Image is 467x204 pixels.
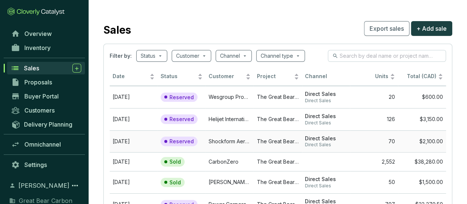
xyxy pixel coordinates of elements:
[350,171,398,193] td: 50
[350,152,398,171] td: 2,552
[7,138,85,151] a: Omnichannel
[103,22,131,38] h2: Sales
[254,130,302,153] td: The Great Bear (Haida Gwaii) Forest Carbon Project
[7,27,85,40] a: Overview
[169,116,194,123] p: Reserved
[110,152,158,171] td: Aug 29 2025
[7,41,85,54] a: Inventory
[206,108,254,130] td: Helijet International Inc
[350,108,398,130] td: 126
[305,113,347,120] span: Direct Sales
[110,52,132,60] span: Filter by:
[110,108,158,130] td: Oct 02 2025
[24,141,61,148] span: Omnichannel
[398,86,446,108] td: $600.00
[209,73,244,80] span: Customer
[18,181,69,190] span: [PERSON_NAME]
[305,91,347,98] span: Direct Sales
[416,24,447,33] span: + Add sale
[169,94,194,101] p: Reserved
[340,52,435,60] input: Search by deal name or project name...
[161,73,196,80] span: Status
[110,130,158,153] td: Oct 02 2025
[398,171,446,193] td: $1,500.00
[407,73,436,79] span: Total (CAD)
[350,130,398,153] td: 70
[254,108,302,130] td: The Great Bear (Haida Gwaii) Forest Carbon Project
[254,152,302,171] td: The Great Bear (Haida Gwaii) Forest Carbon Project
[24,78,52,86] span: Proposals
[169,179,181,186] p: Sold
[24,64,39,72] span: Sales
[110,68,158,86] th: Date
[110,86,158,108] td: Oct 02 2025
[206,130,254,153] td: Shockform Aeronautique Inc.
[7,118,85,130] a: Delivery Planning
[254,86,302,108] td: The Great Bear (Haida Gwaii) Forest Carbon Project
[7,104,85,117] a: Customers
[113,73,148,80] span: Date
[350,68,398,86] th: Units
[110,171,158,193] td: Aug 29 2025
[305,120,347,126] span: Direct Sales
[24,30,52,37] span: Overview
[398,152,446,171] td: $38,280.00
[24,93,59,100] span: Buyer Portal
[24,44,51,51] span: Inventory
[302,68,350,86] th: Channel
[305,98,347,104] span: Direct Sales
[206,86,254,108] td: Wesgroup Properties
[411,21,452,36] button: + Add sale
[305,176,347,183] span: Direct Sales
[305,183,347,189] span: Direct Sales
[305,135,347,142] span: Direct Sales
[169,158,181,165] p: Sold
[364,21,409,36] button: Export sales
[24,121,72,128] span: Delivery Planning
[353,73,388,80] span: Units
[254,171,302,193] td: The Great Bear (Haida Gwaii) Forest Carbon Project
[370,24,404,33] span: Export sales
[7,76,85,88] a: Proposals
[398,130,446,153] td: $2,100.00
[305,142,347,148] span: Direct Sales
[24,161,47,168] span: Settings
[350,86,398,108] td: 20
[254,68,302,86] th: Project
[7,62,85,74] a: Sales
[206,152,254,171] td: CarbonZero
[158,68,206,86] th: Status
[257,73,292,80] span: Project
[206,68,254,86] th: Customer
[206,171,254,193] td: Ostrom Climate
[24,107,55,114] span: Customers
[169,138,194,145] p: Reserved
[398,108,446,130] td: $3,150.00
[7,158,85,171] a: Settings
[7,90,85,103] a: Buyer Portal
